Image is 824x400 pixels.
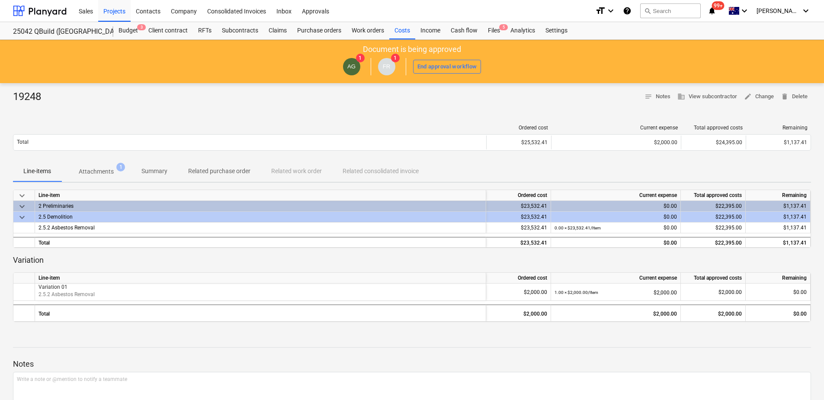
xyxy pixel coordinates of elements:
div: 2.5 Demolition [38,212,482,222]
div: Files [483,22,505,39]
div: Remaining [746,190,811,201]
div: $2,000.00 [490,305,547,323]
a: Budget3 [113,22,143,39]
div: 19248 [13,90,48,104]
div: $0.00 [555,201,677,212]
i: keyboard_arrow_down [606,6,616,16]
a: Client contract [143,22,193,39]
div: $2,000.00 [555,305,677,323]
div: Total approved costs [685,125,743,131]
p: Line-items [23,167,51,176]
div: $22,395.00 [684,238,742,248]
i: keyboard_arrow_down [801,6,811,16]
a: RFTs [193,22,217,39]
div: $1,137.41 [749,212,807,223]
a: Subcontracts [217,22,263,39]
div: $22,395.00 [684,223,742,233]
div: $23,532.41 [490,201,547,212]
div: Line-item [35,273,486,284]
a: Analytics [505,22,540,39]
button: View subcontractor [674,90,741,103]
div: Remaining [750,125,808,131]
div: $23,532.41 [490,212,547,223]
div: $2,000.00 [555,139,677,145]
div: $1,137.41 [749,201,807,212]
span: Change [744,92,774,102]
div: Claims [263,22,292,39]
div: $0.00 [749,305,807,323]
button: Search [640,3,701,18]
span: Delete [781,92,808,102]
div: Remaining [746,273,811,284]
div: $22,395.00 [684,212,742,223]
span: 1 [391,54,400,62]
div: Total approved costs [681,190,746,201]
div: Chat Widget [781,358,824,400]
span: delete [781,93,789,100]
span: 99+ [712,1,725,10]
span: 1 [116,163,125,171]
a: Settings [540,22,573,39]
p: Document is being approved [363,44,461,55]
p: Total [17,139,29,146]
a: Work orders [346,22,389,39]
span: View subcontractor [677,92,737,102]
a: Income [415,22,446,39]
div: $2,000.00 [684,284,742,301]
span: keyboard_arrow_down [17,201,27,212]
div: Total [35,304,486,322]
span: Notes [644,92,670,102]
div: Current expense [551,273,681,284]
span: edit [744,93,752,100]
span: keyboard_arrow_down [17,212,27,223]
a: Files5 [483,22,505,39]
i: Knowledge base [623,6,632,16]
div: $2,000.00 [684,305,742,323]
small: 0.00 × $23,532.41 / Item [555,226,601,230]
div: $0.00 [555,238,677,248]
div: $24,395.00 [685,139,742,145]
div: $22,395.00 [684,201,742,212]
span: business [677,93,685,100]
button: Change [741,90,777,103]
div: $1,137.41 [749,223,807,233]
div: $1,137.41 [749,238,807,248]
button: Delete [777,90,811,103]
span: [PERSON_NAME] [757,7,800,14]
button: Notes [641,90,674,103]
span: 5 [499,24,508,30]
p: Related purchase order [188,167,250,176]
div: End approval workflow [417,62,477,72]
div: Ordered cost [486,190,551,201]
div: $1,137.41 [750,139,807,145]
a: Cash flow [446,22,483,39]
div: Line-item [35,190,486,201]
div: 25042 QBuild ([GEOGRAPHIC_DATA] SS Prep Reroof) [13,27,103,36]
div: Purchase orders [292,22,346,39]
p: Variation [13,255,811,265]
small: 1.00 × $2,000.00 / Item [555,290,598,295]
div: $0.00 [555,212,677,223]
div: Ordered cost [490,125,548,131]
p: Variation 01 [38,284,482,291]
p: Summary [141,167,167,176]
div: $2,000.00 [555,284,677,301]
i: keyboard_arrow_down [739,6,750,16]
span: notes [644,93,652,100]
div: $0.00 [749,284,807,301]
div: $23,532.41 [490,223,547,233]
div: Budget [113,22,143,39]
span: 2.5.2 Asbestos Removal [38,291,95,297]
div: Total approved costs [681,273,746,284]
div: Ordered cost [486,273,551,284]
div: Current expense [555,125,678,131]
div: $0.00 [555,223,677,233]
i: notifications [708,6,716,16]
